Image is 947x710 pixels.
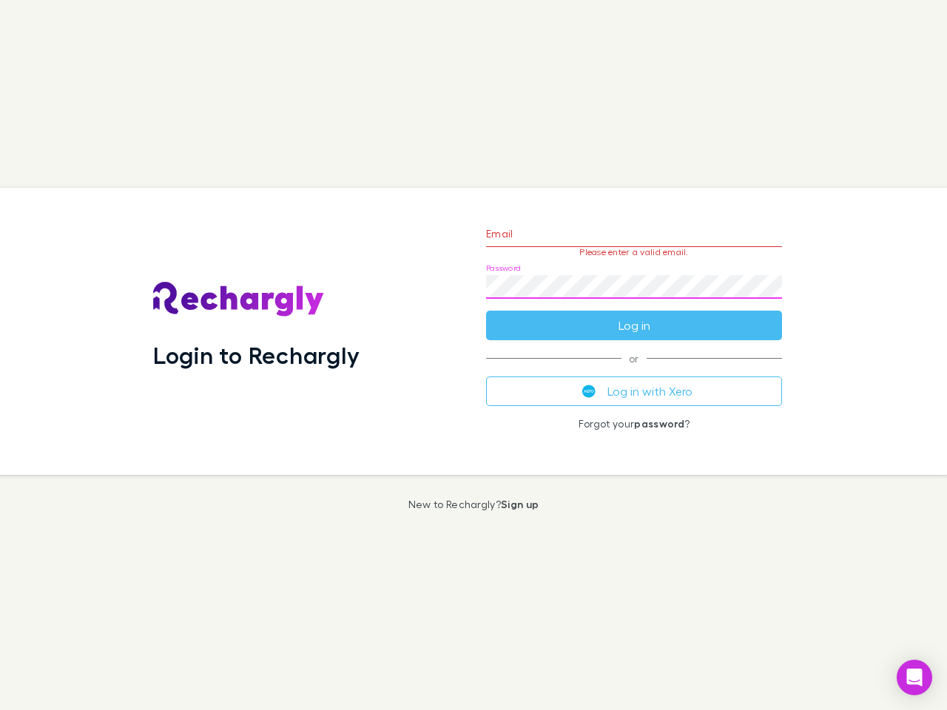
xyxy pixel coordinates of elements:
[486,311,782,340] button: Log in
[486,418,782,430] p: Forgot your ?
[486,263,521,274] label: Password
[408,498,539,510] p: New to Rechargly?
[153,341,360,369] h1: Login to Rechargly
[486,247,782,257] p: Please enter a valid email.
[153,282,325,317] img: Rechargly's Logo
[897,660,932,695] div: Open Intercom Messenger
[486,358,782,359] span: or
[634,417,684,430] a: password
[582,385,596,398] img: Xero's logo
[486,376,782,406] button: Log in with Xero
[501,498,539,510] a: Sign up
